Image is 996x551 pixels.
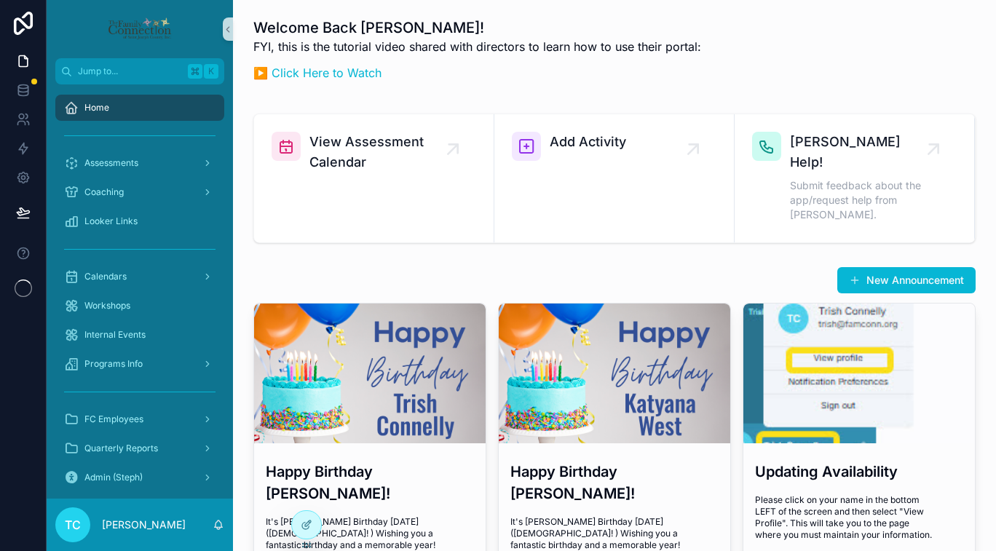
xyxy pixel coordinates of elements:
[65,516,81,534] span: TC
[755,461,963,483] h3: Updating Availability
[309,132,453,173] span: View Assessment Calendar
[84,102,109,114] span: Home
[266,516,474,551] span: It's [PERSON_NAME] Birthday [DATE] ([DEMOGRAPHIC_DATA]! ) Wishing you a fantastic birthday and a ...
[84,157,138,169] span: Assessments
[55,95,224,121] a: Home
[84,186,124,198] span: Coaching
[755,494,963,541] span: Please click on your name in the bottom LEFT of the screen and then select "View Profile". This w...
[735,114,975,242] a: [PERSON_NAME] Help!Submit feedback about the app/request help from [PERSON_NAME].
[55,263,224,290] a: Calendars
[253,38,701,55] p: FYI, this is the tutorial video shared with directors to learn how to use their portal:
[84,443,158,454] span: Quarterly Reports
[837,267,976,293] button: New Announcement
[494,114,735,242] a: Add Activity
[510,461,719,504] h3: Happy Birthday [PERSON_NAME]!
[266,461,474,504] h3: Happy Birthday [PERSON_NAME]!
[107,17,172,41] img: App logo
[253,66,382,80] a: ▶️ Click Here to Watch
[55,351,224,377] a: Programs Info
[253,17,701,38] h1: Welcome Back [PERSON_NAME]!
[499,304,730,443] div: unnamed.png
[55,406,224,432] a: FC Employees
[55,179,224,205] a: Coaching
[84,413,143,425] span: FC Employees
[102,518,186,532] p: [PERSON_NAME]
[205,66,217,77] span: K
[790,132,933,173] span: [PERSON_NAME] Help!
[84,215,138,227] span: Looker Links
[47,84,233,499] div: scrollable content
[84,271,127,282] span: Calendars
[55,435,224,461] a: Quarterly Reports
[84,358,143,370] span: Programs Info
[55,322,224,348] a: Internal Events
[78,66,182,77] span: Jump to...
[254,304,486,443] div: unnamed.png
[510,516,719,551] span: It's [PERSON_NAME] Birthday [DATE] ([DEMOGRAPHIC_DATA]! ) Wishing you a fantastic birthday and a ...
[84,300,130,312] span: Workshops
[84,472,143,483] span: Admin (Steph)
[55,208,224,234] a: Looker Links
[254,114,494,242] a: View Assessment Calendar
[55,150,224,176] a: Assessments
[55,293,224,319] a: Workshops
[550,132,626,152] span: Add Activity
[790,178,933,222] span: Submit feedback about the app/request help from [PERSON_NAME].
[84,329,146,341] span: Internal Events
[743,304,975,443] div: profile.jpg
[55,464,224,491] a: Admin (Steph)
[55,58,224,84] button: Jump to...K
